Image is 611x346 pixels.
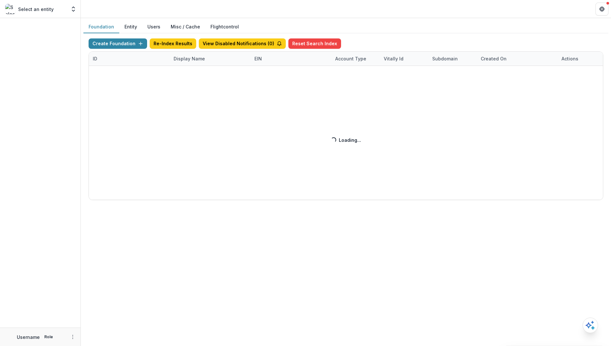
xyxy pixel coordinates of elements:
button: Get Help [595,3,608,16]
button: Foundation [83,21,119,33]
a: Flightcontrol [210,23,239,30]
button: Open entity switcher [69,3,78,16]
button: Open AI Assistant [583,318,598,333]
button: Users [142,21,166,33]
button: More [69,333,77,341]
button: Misc / Cache [166,21,205,33]
p: Select an entity [18,6,54,13]
button: Entity [119,21,142,33]
img: Select an entity [5,4,16,14]
p: Username [17,334,40,341]
p: Role [42,334,55,340]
